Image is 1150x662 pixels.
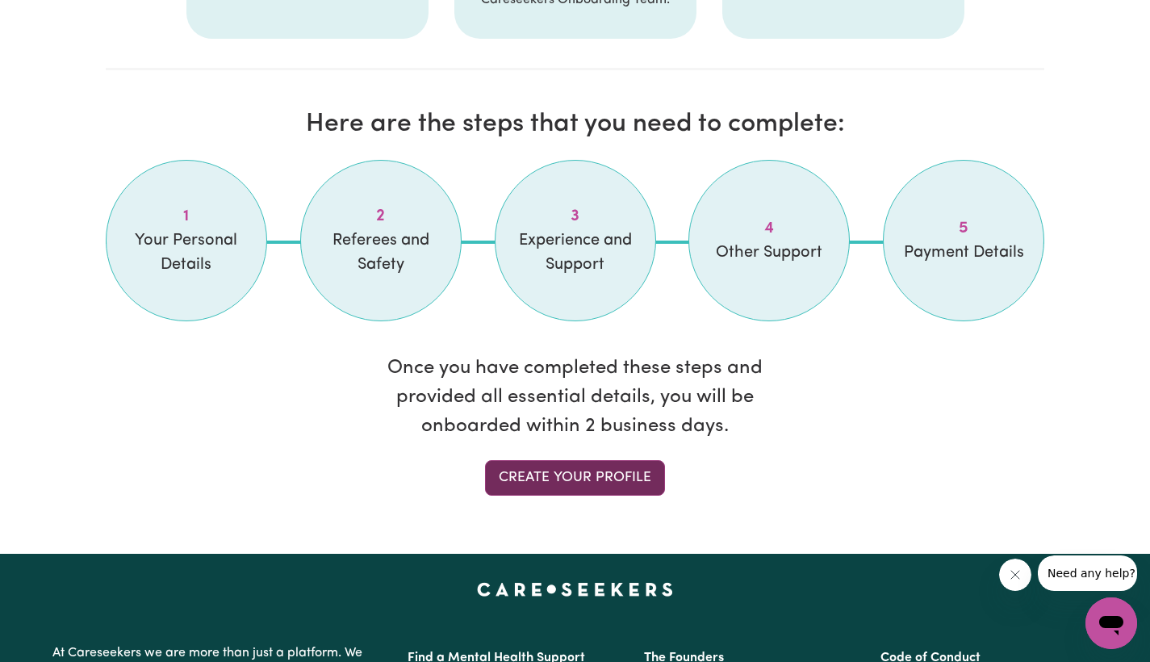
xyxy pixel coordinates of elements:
[106,109,1045,140] h2: Here are the steps that you need to complete:
[515,228,636,277] span: Experience and Support
[345,354,805,441] p: Once you have completed these steps and provided all essential details, you will be onboarded wit...
[485,460,665,496] a: Create your profile
[709,216,830,241] span: Step 4
[1085,597,1137,649] iframe: Button to launch messaging window
[903,216,1024,241] span: Step 5
[126,228,247,277] span: Your Personal Details
[320,228,441,277] span: Referees and Safety
[903,241,1024,265] span: Payment Details
[320,204,441,228] span: Step 2
[1038,555,1137,591] iframe: Message from company
[126,204,247,228] span: Step 1
[515,204,636,228] span: Step 3
[999,559,1031,591] iframe: Close message
[477,583,673,596] a: Careseekers home page
[709,241,830,265] span: Other Support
